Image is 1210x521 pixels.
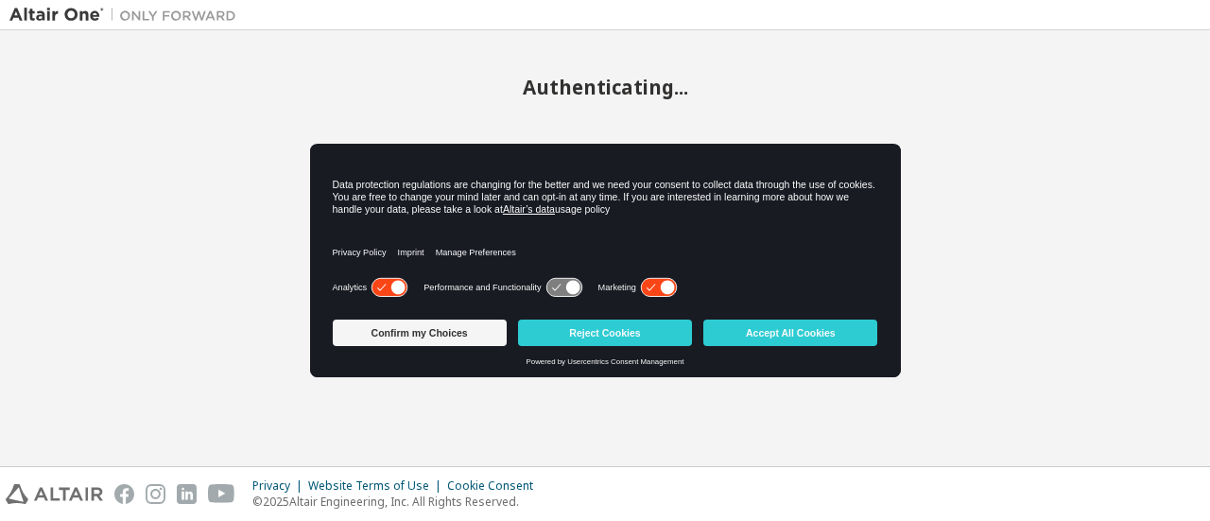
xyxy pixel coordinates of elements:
[146,484,165,504] img: instagram.svg
[308,478,447,494] div: Website Terms of Use
[6,484,103,504] img: altair_logo.svg
[9,6,246,25] img: Altair One
[252,494,544,510] p: © 2025 Altair Engineering, Inc. All Rights Reserved.
[114,484,134,504] img: facebook.svg
[252,478,308,494] div: Privacy
[447,478,544,494] div: Cookie Consent
[208,484,235,504] img: youtube.svg
[177,484,197,504] img: linkedin.svg
[9,75,1201,99] h2: Authenticating...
